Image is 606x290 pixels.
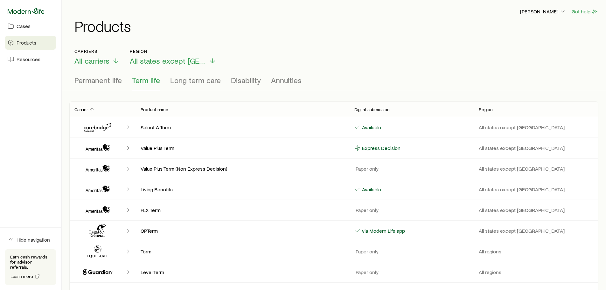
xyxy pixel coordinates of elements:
[17,23,31,29] span: Cases
[74,76,593,91] div: Product types
[141,166,344,172] p: Value Plus Term (Non Express Decision)
[571,8,598,15] button: Get help
[130,49,216,66] button: RegionAll states except [GEOGRAPHIC_DATA]
[141,269,344,275] p: Level Term
[141,124,344,131] p: Select A Term
[141,107,168,112] p: Product name
[5,19,56,33] a: Cases
[5,249,56,285] div: Earn cash rewards for advisor referrals.Learn more
[17,39,36,46] span: Products
[479,107,492,112] p: Region
[354,107,390,112] p: Digital submission
[10,274,33,279] span: Learn more
[520,8,566,15] p: [PERSON_NAME]
[479,166,593,172] p: All states except [GEOGRAPHIC_DATA]
[479,269,593,275] p: All regions
[479,145,593,151] p: All states except [GEOGRAPHIC_DATA]
[141,248,344,255] p: Term
[5,36,56,50] a: Products
[5,233,56,247] button: Hide navigation
[74,18,598,33] h1: Products
[141,145,344,151] p: Value Plus Term
[130,49,216,54] p: Region
[271,76,302,85] span: Annuities
[130,56,206,65] span: All states except [GEOGRAPHIC_DATA]
[74,56,109,65] span: All carriers
[74,107,88,112] p: Carrier
[479,207,593,213] p: All states except [GEOGRAPHIC_DATA]
[479,248,593,255] p: All regions
[354,269,379,275] p: Paper only
[5,52,56,66] a: Resources
[141,228,344,234] p: OPTerm
[479,124,593,131] p: All states except [GEOGRAPHIC_DATA]
[479,186,593,193] p: All states except [GEOGRAPHIC_DATA]
[170,76,221,85] span: Long term care
[361,145,401,151] p: Express Decision
[354,248,379,255] p: Paper only
[74,76,122,85] span: Permanent life
[354,207,379,213] p: Paper only
[354,166,379,172] p: Paper only
[231,76,261,85] span: Disability
[17,56,40,62] span: Resources
[74,49,120,66] button: CarriersAll carriers
[361,186,381,193] p: Available
[361,124,381,131] p: Available
[74,49,120,54] p: Carriers
[10,254,51,270] p: Earn cash rewards for advisor referrals.
[520,8,566,16] button: [PERSON_NAME]
[361,228,405,234] p: via Modern Life app
[17,237,50,243] span: Hide navigation
[132,76,160,85] span: Term life
[141,186,344,193] p: Living Benefits
[141,207,344,213] p: FLX Term
[479,228,593,234] p: All states except [GEOGRAPHIC_DATA]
